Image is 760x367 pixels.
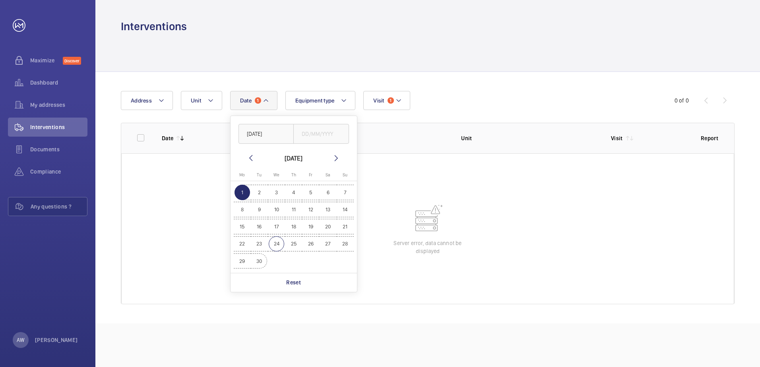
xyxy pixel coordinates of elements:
[131,97,152,104] span: Address
[240,97,252,104] span: Date
[337,184,354,201] button: September 7, 2025
[268,218,285,235] button: September 17, 2025
[343,172,347,178] span: Su
[319,201,336,218] button: September 13, 2025
[320,185,336,200] span: 6
[285,201,302,218] button: September 11, 2025
[337,236,353,252] span: 28
[461,134,598,142] p: Unit
[251,184,268,201] button: September 2, 2025
[235,253,250,269] span: 29
[30,56,63,64] span: Maximize
[252,236,267,252] span: 23
[230,91,277,110] button: Date1
[285,184,302,201] button: September 4, 2025
[269,219,284,234] span: 17
[285,91,356,110] button: Equipment type
[181,91,222,110] button: Unit
[35,336,78,344] p: [PERSON_NAME]
[302,201,319,218] button: September 12, 2025
[363,91,410,110] button: Visit1
[251,253,268,270] button: September 30, 2025
[320,202,336,217] span: 13
[303,185,318,200] span: 5
[388,239,467,255] p: Server error, data cannot be displayed
[293,124,349,144] input: DD/MM/YYYY
[675,97,689,104] div: 0 of 0
[286,219,301,234] span: 18
[239,172,245,178] span: Mo
[17,336,24,344] p: AW
[238,124,294,144] input: DD/MM/YYYY
[235,185,250,200] span: 1
[162,134,173,142] p: Date
[303,219,318,234] span: 19
[320,236,336,252] span: 27
[235,236,250,252] span: 22
[252,202,267,217] span: 9
[273,172,279,178] span: We
[309,172,312,178] span: Fr
[302,218,319,235] button: September 19, 2025
[255,97,261,104] span: 1
[252,185,267,200] span: 2
[234,184,251,201] button: September 1, 2025
[252,253,267,269] span: 30
[268,235,285,252] button: September 24, 2025
[319,218,336,235] button: September 20, 2025
[63,57,81,65] span: Discover
[286,236,301,252] span: 25
[235,202,250,217] span: 8
[257,172,262,178] span: Tu
[252,219,267,234] span: 16
[303,236,318,252] span: 26
[285,153,302,163] div: [DATE]
[286,185,301,200] span: 4
[269,202,284,217] span: 10
[30,145,87,153] span: Documents
[269,185,284,200] span: 3
[251,235,268,252] button: September 23, 2025
[302,184,319,201] button: September 5, 2025
[121,91,173,110] button: Address
[31,203,87,211] span: Any questions ?
[251,218,268,235] button: September 16, 2025
[319,184,336,201] button: September 6, 2025
[191,97,201,104] span: Unit
[291,172,296,178] span: Th
[388,97,394,104] span: 1
[286,202,301,217] span: 11
[337,201,354,218] button: September 14, 2025
[234,201,251,218] button: September 8, 2025
[373,97,384,104] span: Visit
[319,235,336,252] button: September 27, 2025
[268,201,285,218] button: September 10, 2025
[234,253,251,270] button: September 29, 2025
[286,278,301,286] p: Reset
[337,235,354,252] button: September 28, 2025
[285,235,302,252] button: September 25, 2025
[30,79,87,87] span: Dashboard
[701,134,718,142] p: Report
[30,123,87,131] span: Interventions
[337,202,353,217] span: 14
[269,236,284,252] span: 24
[235,219,250,234] span: 15
[337,218,354,235] button: September 21, 2025
[234,235,251,252] button: September 22, 2025
[268,184,285,201] button: September 3, 2025
[302,235,319,252] button: September 26, 2025
[285,218,302,235] button: September 18, 2025
[251,201,268,218] button: September 9, 2025
[337,185,353,200] span: 7
[326,172,330,178] span: Sa
[30,101,87,109] span: My addresses
[234,218,251,235] button: September 15, 2025
[303,202,318,217] span: 12
[611,134,623,142] p: Visit
[30,168,87,176] span: Compliance
[312,134,449,142] p: Address
[337,219,353,234] span: 21
[121,19,187,34] h1: Interventions
[295,97,335,104] span: Equipment type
